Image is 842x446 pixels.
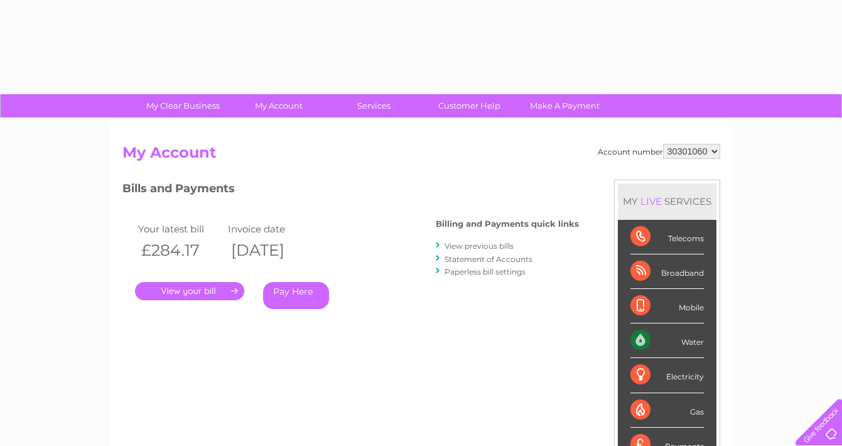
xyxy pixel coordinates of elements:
div: Gas [630,393,704,428]
div: Water [630,324,704,358]
div: Account number [598,144,720,159]
a: View previous bills [445,241,514,251]
div: Broadband [630,254,704,289]
a: Customer Help [418,94,521,117]
th: £284.17 [135,237,225,263]
th: [DATE] [225,237,315,263]
div: Electricity [630,358,704,393]
a: Pay Here [263,282,329,309]
h2: My Account [122,144,720,168]
a: Make A Payment [513,94,617,117]
a: Statement of Accounts [445,254,532,264]
a: My Account [227,94,330,117]
a: Services [322,94,426,117]
td: Invoice date [225,220,315,237]
a: Paperless bill settings [445,267,526,276]
h4: Billing and Payments quick links [436,219,579,229]
div: Telecoms [630,220,704,254]
a: My Clear Business [131,94,235,117]
div: MY SERVICES [618,183,716,219]
td: Your latest bill [135,220,225,237]
a: . [135,282,244,300]
div: LIVE [638,195,664,207]
div: Mobile [630,289,704,324]
h3: Bills and Payments [122,180,579,202]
